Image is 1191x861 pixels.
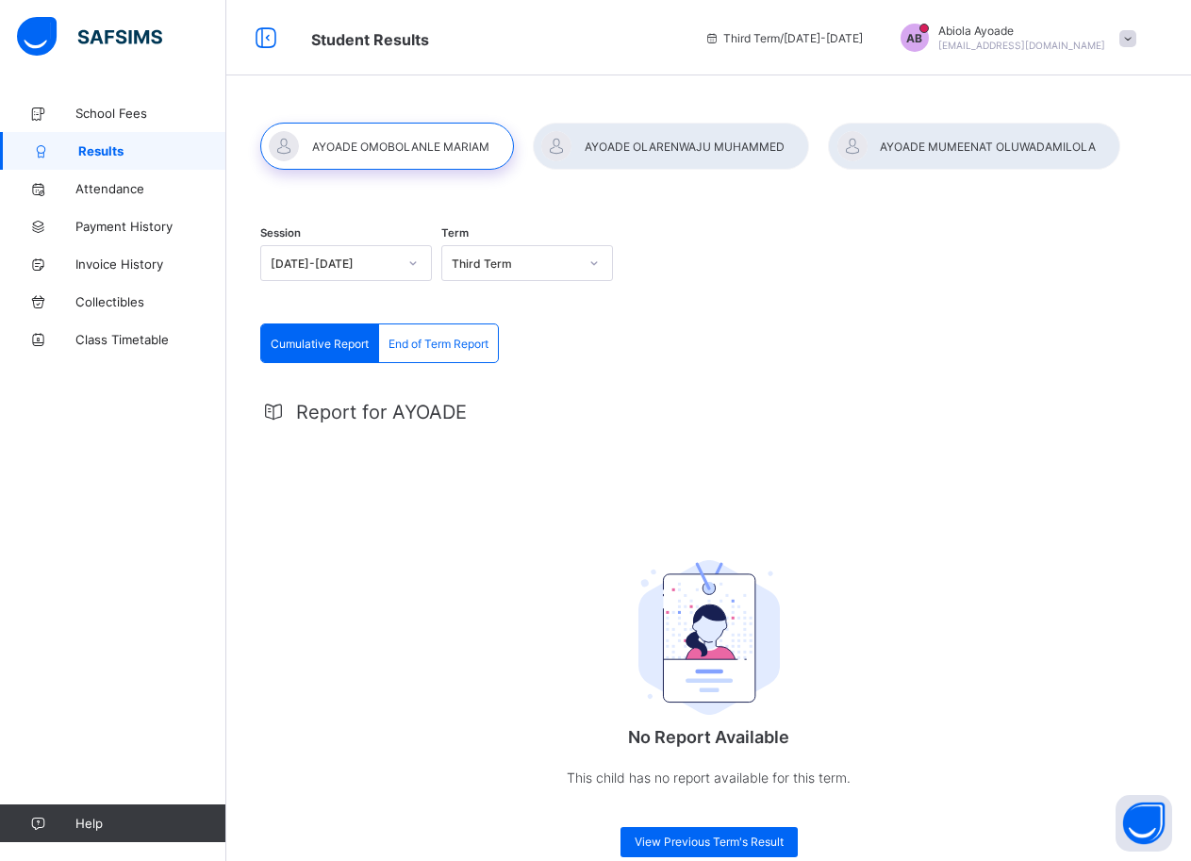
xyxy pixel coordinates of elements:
[75,257,226,272] span: Invoice History
[75,181,226,196] span: Attendance
[271,257,397,271] div: [DATE]-[DATE]
[521,766,898,789] p: This child has no report available for this term.
[17,17,162,57] img: safsims
[521,727,898,747] p: No Report Available
[635,835,784,849] span: View Previous Term's Result
[882,24,1146,52] div: AbiolaAyoade
[704,31,863,45] span: session/term information
[271,337,369,351] span: Cumulative Report
[389,337,488,351] span: End of Term Report
[638,560,780,715] img: student.207b5acb3037b72b59086e8b1a17b1d0.svg
[906,31,922,45] span: AB
[296,401,467,423] span: Report for AYOADE
[75,816,225,831] span: Help
[1116,795,1172,852] button: Open asap
[75,219,226,234] span: Payment History
[75,332,226,347] span: Class Timetable
[260,226,301,240] span: Session
[311,30,429,49] span: Student Results
[441,226,469,240] span: Term
[938,40,1105,51] span: [EMAIL_ADDRESS][DOMAIN_NAME]
[452,257,578,271] div: Third Term
[75,294,226,309] span: Collectibles
[75,106,226,121] span: School Fees
[78,143,226,158] span: Results
[521,508,898,827] div: No Report Available
[938,24,1105,38] span: Abiola Ayoade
